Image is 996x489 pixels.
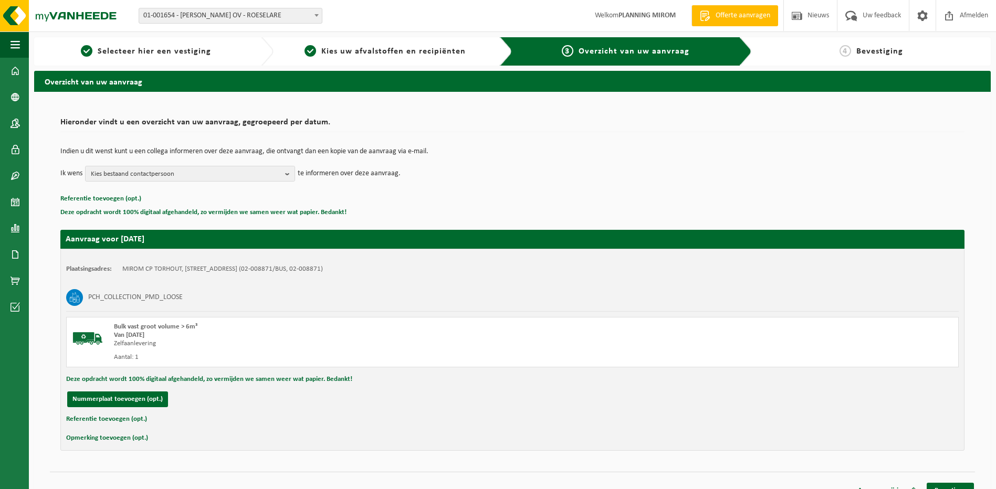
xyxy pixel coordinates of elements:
p: Ik wens [60,166,82,182]
span: Overzicht van uw aanvraag [579,47,689,56]
h3: PCH_COLLECTION_PMD_LOOSE [88,289,183,306]
a: 2Kies uw afvalstoffen en recipiënten [279,45,492,58]
img: BL-SO-LV.png [72,323,103,354]
span: Kies bestaand contactpersoon [91,166,281,182]
button: Referentie toevoegen (opt.) [60,192,141,206]
button: Deze opdracht wordt 100% digitaal afgehandeld, zo vermijden we samen weer wat papier. Bedankt! [60,206,347,219]
span: Selecteer hier een vestiging [98,47,211,56]
button: Deze opdracht wordt 100% digitaal afgehandeld, zo vermijden we samen weer wat papier. Bedankt! [66,373,352,386]
p: Indien u dit wenst kunt u een collega informeren over deze aanvraag, die ontvangt dan een kopie v... [60,148,964,155]
span: Bevestiging [856,47,903,56]
strong: Aanvraag voor [DATE] [66,235,144,243]
button: Nummerplaat toevoegen (opt.) [67,391,168,407]
strong: PLANNING MIROM [618,12,676,19]
span: Offerte aanvragen [713,10,773,21]
a: Offerte aanvragen [691,5,778,26]
h2: Hieronder vindt u een overzicht van uw aanvraag, gegroepeerd per datum. [60,118,964,132]
strong: Van [DATE] [114,332,144,338]
span: 01-001654 - MIROM ROESELARE OV - ROESELARE [139,8,322,24]
span: 01-001654 - MIROM ROESELARE OV - ROESELARE [139,8,322,23]
span: Kies uw afvalstoffen en recipiënten [321,47,466,56]
button: Referentie toevoegen (opt.) [66,412,147,426]
span: 4 [840,45,851,57]
div: Aantal: 1 [114,353,554,362]
div: Zelfaanlevering [114,339,554,348]
span: 1 [81,45,92,57]
span: Bulk vast groot volume > 6m³ [114,323,197,330]
td: MIROM CP TORHOUT, [STREET_ADDRESS] (02-008871/BUS, 02-008871) [122,265,323,273]
a: 1Selecteer hier een vestiging [39,45,253,58]
span: 3 [562,45,573,57]
span: 2 [305,45,316,57]
button: Kies bestaand contactpersoon [85,166,295,182]
strong: Plaatsingsadres: [66,265,112,272]
p: te informeren over deze aanvraag. [298,166,401,182]
button: Opmerking toevoegen (opt.) [66,431,148,445]
h2: Overzicht van uw aanvraag [34,71,991,91]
